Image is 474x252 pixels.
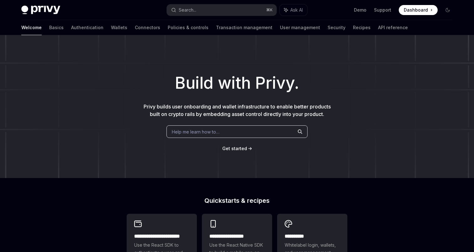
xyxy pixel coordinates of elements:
span: Privy builds user onboarding and wallet infrastructure to enable better products built on crypto ... [144,103,331,117]
h1: Build with Privy. [10,71,464,95]
a: Security [328,20,345,35]
a: Recipes [353,20,371,35]
img: dark logo [21,6,60,14]
a: Dashboard [399,5,438,15]
a: Authentication [71,20,103,35]
span: ⌘ K [266,8,273,13]
button: Search...⌘K [167,4,276,16]
a: Support [374,7,391,13]
span: Ask AI [290,7,303,13]
a: Welcome [21,20,42,35]
span: Help me learn how to… [172,129,219,135]
div: Search... [179,6,196,14]
a: Basics [49,20,64,35]
a: User management [280,20,320,35]
a: Connectors [135,20,160,35]
a: Transaction management [216,20,272,35]
span: Dashboard [404,7,428,13]
a: API reference [378,20,408,35]
button: Toggle dark mode [443,5,453,15]
h2: Quickstarts & recipes [127,197,347,204]
button: Ask AI [280,4,307,16]
a: Demo [354,7,366,13]
a: Wallets [111,20,127,35]
a: Policies & controls [168,20,208,35]
span: Get started [222,146,247,151]
a: Get started [222,145,247,152]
